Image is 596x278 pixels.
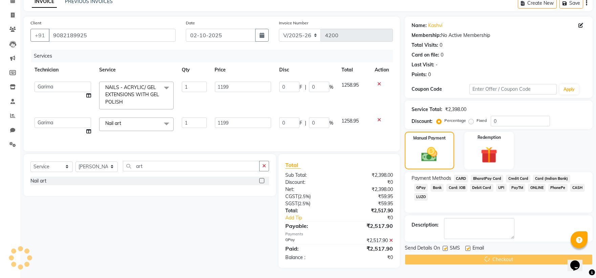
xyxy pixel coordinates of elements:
[412,175,451,182] span: Payment Methods
[412,71,427,78] div: Points:
[280,237,339,244] div: GPay
[121,120,124,126] a: x
[280,172,339,179] div: Sub Total:
[412,42,438,49] div: Total Visits:
[95,62,178,78] th: Service
[478,134,501,141] label: Redemption
[31,50,398,62] div: Services
[105,84,159,105] span: NAILS - ACRYLIC/ GEL EXTENSIONS WITH GEL POLISH
[413,135,446,141] label: Manual Payment
[280,193,339,200] div: ( )
[285,193,298,199] span: CGST
[412,22,427,29] div: Name:
[568,251,589,271] iframe: chat widget
[305,120,306,127] span: |
[528,184,546,192] span: ONLINE
[349,214,398,221] div: ₹0
[570,184,585,192] span: CASH
[339,179,398,186] div: ₹0
[548,184,568,192] span: PhonePe
[440,42,442,49] div: 0
[30,177,46,185] div: Nail art
[445,106,466,113] div: ₹2,398.00
[285,162,301,169] span: Total
[444,117,466,124] label: Percentage
[412,221,439,229] div: Description:
[299,201,309,206] span: 2.5%
[428,22,442,29] a: Kashvi
[506,175,530,183] span: Credit Card
[280,254,339,261] div: Balance :
[341,82,359,88] span: 1258.95
[339,193,398,200] div: ₹59.95
[470,184,493,192] span: Debit Card
[496,184,507,192] span: UPI
[339,172,398,179] div: ₹2,398.00
[431,184,444,192] span: Bank
[280,207,339,214] div: Total:
[280,200,339,207] div: ( )
[405,244,440,253] span: Send Details On
[428,71,431,78] div: 0
[339,222,398,230] div: ₹2,517.90
[414,184,428,192] span: GPay
[412,51,439,59] div: Card on file:
[49,29,176,42] input: Search by Name/Mobile/Email/Code
[339,207,398,214] div: ₹2,517.90
[280,214,349,221] a: Add Tip
[285,231,393,237] div: Payments
[275,62,337,78] th: Disc
[186,20,195,26] label: Date
[339,237,398,244] div: ₹2,517.90
[412,32,441,39] div: Membership:
[30,20,41,26] label: Client
[280,179,339,186] div: Discount:
[30,29,49,42] button: +91
[123,99,126,105] a: x
[412,61,434,68] div: Last Visit:
[472,244,484,253] span: Email
[280,222,339,230] div: Payable:
[329,120,333,127] span: %
[454,175,468,183] span: CARD
[339,186,398,193] div: ₹2,398.00
[416,145,442,164] img: _cash.svg
[450,244,460,253] span: SMS
[412,32,586,39] div: No Active Membership
[285,200,297,207] span: SGST
[339,244,398,253] div: ₹2,517.90
[339,200,398,207] div: ₹59.95
[533,175,570,183] span: Card (Indian Bank)
[477,117,487,124] label: Fixed
[211,62,275,78] th: Price
[441,51,443,59] div: 0
[280,186,339,193] div: Net:
[341,118,359,124] span: 1258.95
[559,84,579,94] button: Apply
[329,84,333,91] span: %
[471,175,503,183] span: BharatPay Card
[436,61,438,68] div: -
[412,106,442,113] div: Service Total:
[412,86,470,93] div: Coupon Code
[178,62,211,78] th: Qty
[299,194,309,199] span: 2.5%
[300,84,302,91] span: F
[123,161,260,171] input: Search or Scan
[339,254,398,261] div: ₹0
[469,84,557,94] input: Enter Offer / Coupon Code
[509,184,526,192] span: PayTM
[446,184,467,192] span: Card: IOB
[280,244,339,253] div: Paid:
[371,62,393,78] th: Action
[305,84,306,91] span: |
[30,62,95,78] th: Technician
[337,62,371,78] th: Total
[414,193,428,201] span: LUZO
[476,145,503,165] img: _gift.svg
[105,120,121,126] span: Nail art
[279,20,308,26] label: Invoice Number
[300,120,302,127] span: F
[412,118,433,125] div: Discount:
